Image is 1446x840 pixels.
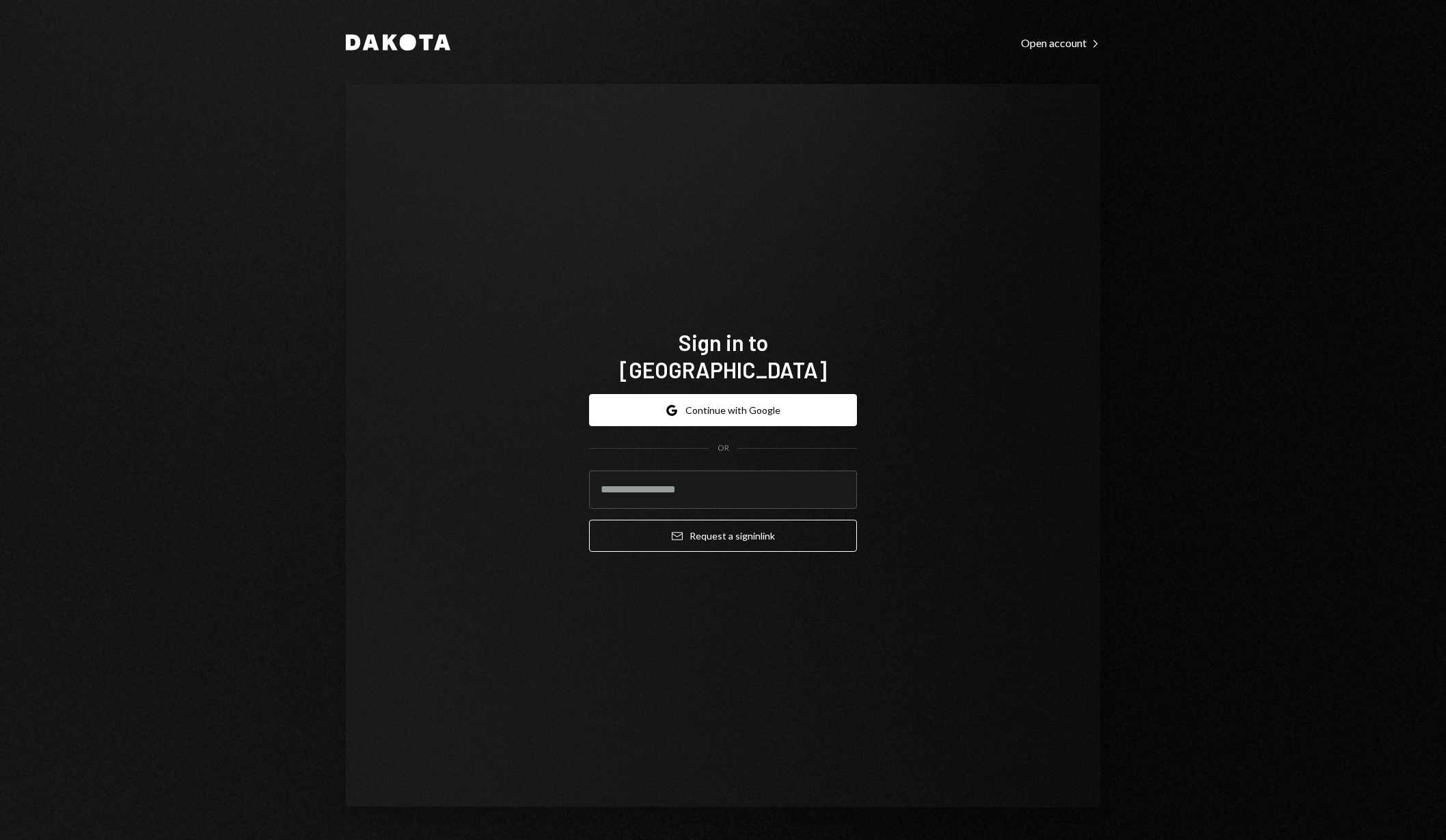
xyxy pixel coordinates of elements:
[589,394,857,426] button: Continue with Google
[589,520,857,552] button: Request a signinlink
[1021,35,1100,50] a: Open account
[589,328,857,383] h1: Sign in to [GEOGRAPHIC_DATA]
[1021,36,1100,50] div: Open account
[718,443,729,454] div: OR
